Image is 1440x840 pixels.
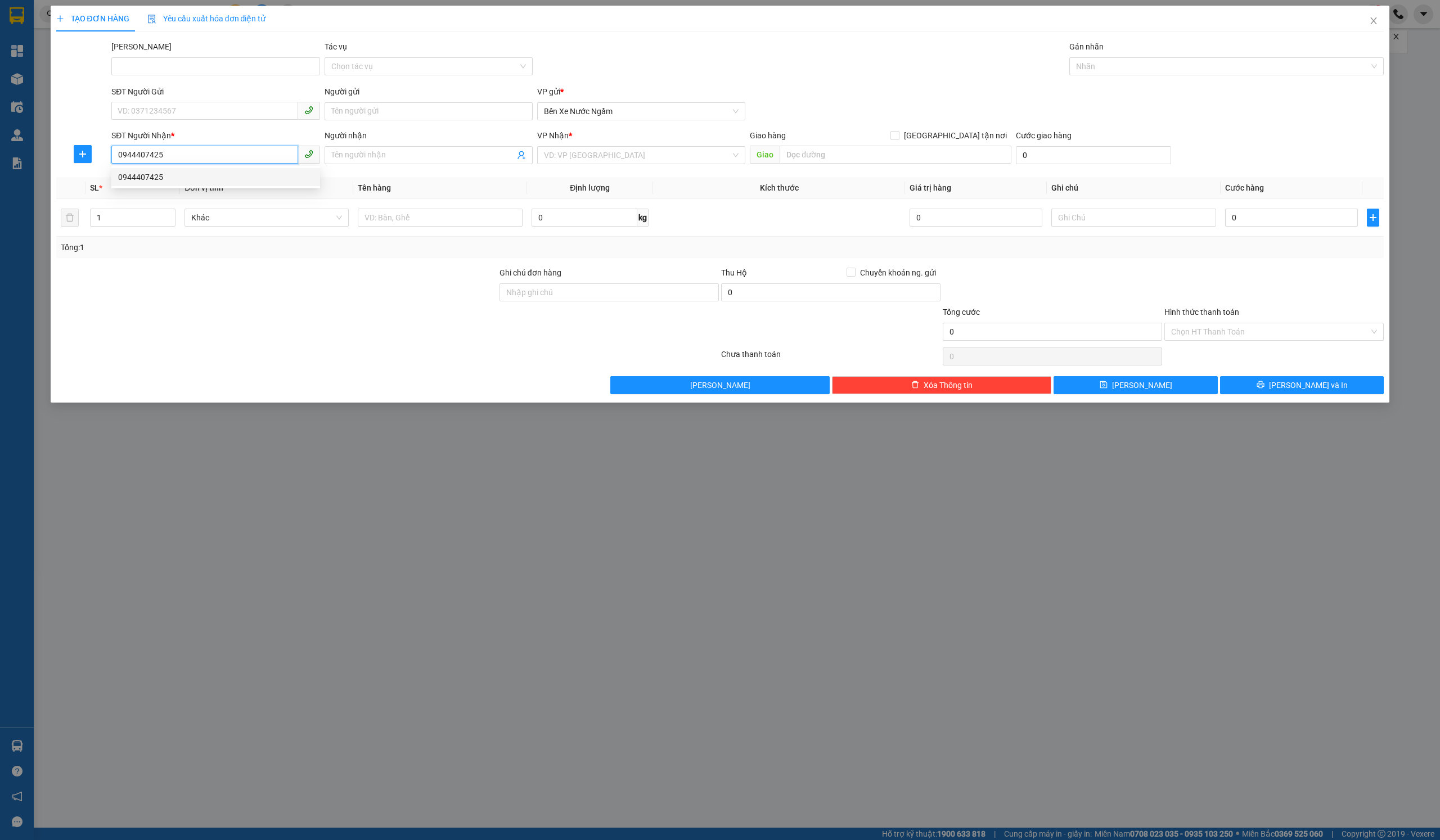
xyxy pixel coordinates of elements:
span: [PERSON_NAME] [1112,379,1172,391]
span: SL [90,183,99,192]
span: Kích thước [760,183,799,192]
div: SĐT Người Gửi [111,85,319,98]
label: Ghi chú đơn hàng [499,268,561,277]
input: Cước giao hàng [1016,146,1171,164]
div: 0944407425 [118,171,313,183]
span: close [1369,16,1378,25]
div: Người nhận [325,129,533,142]
img: icon [147,15,156,24]
button: plus [74,145,92,163]
input: Mã ĐH [111,57,319,75]
label: Gán nhãn [1069,42,1104,51]
button: [PERSON_NAME] [610,376,830,394]
span: [PERSON_NAME] [690,379,750,391]
span: printer [1257,381,1264,390]
div: Tổng: 1 [61,241,555,254]
span: Xóa Thông tin [924,379,973,391]
input: 0 [910,209,1042,227]
span: Thu Hộ [721,268,747,277]
span: [GEOGRAPHIC_DATA] tận nơi [899,129,1011,142]
div: 0944407425 [111,168,320,186]
span: save [1100,381,1108,390]
input: VD: Bàn, Ghế [358,209,522,227]
button: delete [61,209,79,227]
button: save[PERSON_NAME] [1054,376,1218,394]
input: Ghi chú đơn hàng [499,283,719,301]
span: plus [1367,213,1379,222]
span: phone [304,150,313,159]
label: Tác vụ [325,42,347,51]
button: Close [1358,6,1389,37]
input: Ghi Chú [1051,209,1216,227]
span: TẠO ĐƠN HÀNG [56,14,129,23]
div: Chưa thanh toán [720,348,942,368]
label: Hình thức thanh toán [1164,308,1239,317]
div: VP gửi [537,85,745,98]
span: delete [911,381,919,390]
span: Định lượng [570,183,610,192]
span: kg [637,209,649,227]
span: plus [56,15,64,22]
div: SĐT Người Nhận [111,129,319,142]
button: plus [1367,209,1380,227]
span: Yêu cầu xuất hóa đơn điện tử [147,14,266,23]
div: Người gửi [325,85,533,98]
span: Giao hàng [750,131,786,140]
span: phone [304,106,313,115]
button: printer[PERSON_NAME] và In [1220,376,1384,394]
span: plus [74,150,91,159]
span: Bến Xe Nước Ngầm [544,103,739,120]
span: Khác [191,209,342,226]
span: Giá trị hàng [910,183,951,192]
th: Ghi chú [1047,177,1220,199]
label: Mã ĐH [111,42,172,51]
span: Cước hàng [1225,183,1264,192]
label: Cước giao hàng [1016,131,1072,140]
span: Chuyển khoản ng. gửi [856,267,940,279]
button: deleteXóa Thông tin [832,376,1051,394]
span: Tên hàng [358,183,391,192]
span: Giao [750,146,780,164]
span: [PERSON_NAME] và In [1269,379,1348,391]
span: user-add [517,151,526,160]
input: Dọc đường [780,146,1011,164]
span: Tổng cước [943,308,980,317]
span: VP Nhận [537,131,569,140]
